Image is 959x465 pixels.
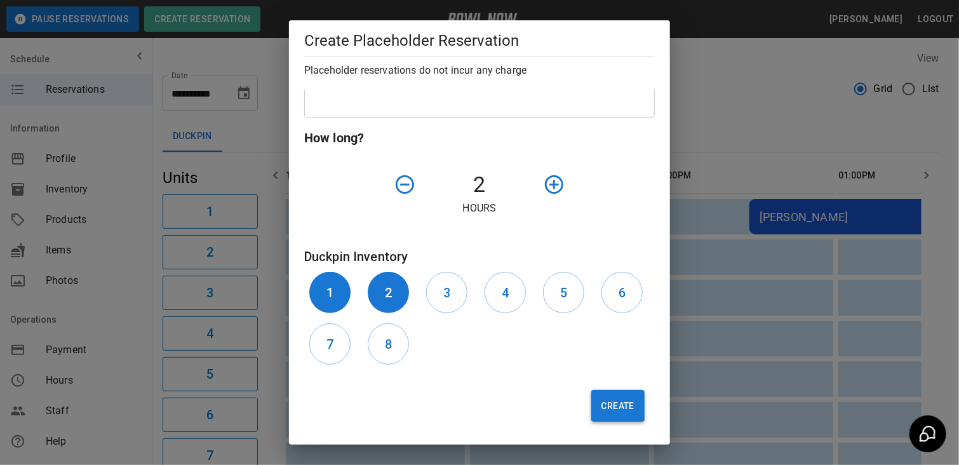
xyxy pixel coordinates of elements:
h6: How long? [304,128,655,148]
button: 3 [426,272,467,313]
h6: 4 [502,283,509,303]
button: 4 [485,272,526,313]
h6: Placeholder reservations do not incur any charge [304,62,655,79]
h6: Duckpin Inventory [304,246,655,267]
button: 5 [543,272,584,313]
button: 6 [601,272,643,313]
button: 7 [309,323,351,365]
button: 1 [309,272,351,313]
h6: 1 [326,283,333,303]
p: Hours [304,201,655,216]
button: 8 [368,323,409,365]
h5: Create Placeholder Reservation [304,30,655,51]
h6: 6 [619,283,626,303]
h6: 8 [385,334,392,354]
h6: 7 [326,334,333,354]
h6: 5 [560,283,567,303]
h6: 3 [443,283,450,303]
h4: 2 [421,172,538,198]
button: Create [591,390,645,422]
h6: 2 [385,283,392,303]
button: 2 [368,272,409,313]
